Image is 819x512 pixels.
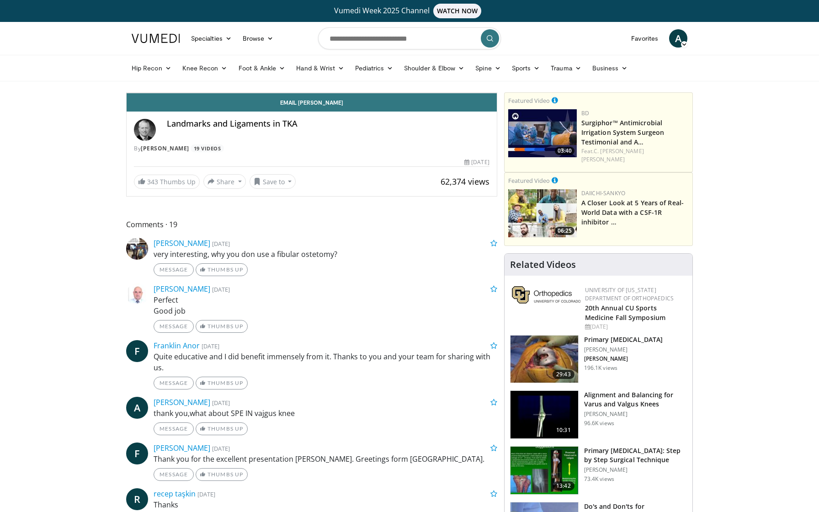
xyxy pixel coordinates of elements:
[441,176,489,187] span: 62,374 views
[126,283,148,305] img: Avatar
[196,263,247,276] a: Thumbs Up
[555,227,574,235] span: 06:25
[581,147,644,163] a: C. [PERSON_NAME] [PERSON_NAME]
[508,109,577,157] a: 03:40
[584,335,663,344] h3: Primary [MEDICAL_DATA]
[154,443,210,453] a: [PERSON_NAME]
[126,59,177,77] a: Hip Recon
[154,408,497,419] p: thank you,what about SPE IN vajgus knee
[350,59,399,77] a: Pediatrics
[203,174,246,189] button: Share
[585,286,674,302] a: University of [US_STATE] Department of Orthopaedics
[126,397,148,419] a: A
[584,446,687,464] h3: Primary [MEDICAL_DATA]: Step by Step Surgical Technique
[510,259,576,270] h4: Related Videos
[154,238,210,248] a: [PERSON_NAME]
[584,411,687,418] p: [PERSON_NAME]
[154,320,194,333] a: Message
[154,341,200,351] a: Franklin Anor
[587,59,633,77] a: Business
[585,304,665,322] a: 20th Annual CU Sports Medicine Fall Symposium
[196,377,247,389] a: Thumbs Up
[154,489,196,499] a: recep taşkin
[508,189,577,237] img: 93c22cae-14d1-47f0-9e4a-a244e824b022.png.150x105_q85_crop-smart_upscale.jpg
[581,198,684,226] a: A Closer Look at 5 Years of Real-World Data with a CSF-1R inhibitor …
[212,444,230,453] small: [DATE]
[126,340,148,362] a: F
[464,158,489,166] div: [DATE]
[584,364,617,372] p: 196.1K views
[154,453,497,464] p: Thank you for the excellent presentation [PERSON_NAME]. Greetings form [GEOGRAPHIC_DATA].
[584,475,614,483] p: 73.4K views
[510,335,687,384] a: 29:43 Primary [MEDICAL_DATA] [PERSON_NAME] [PERSON_NAME] 196.1K views
[433,4,482,18] span: WATCH NOW
[510,390,687,439] a: 10:31 Alignment and Balancing for Varus and Valgus Knees [PERSON_NAME] 96.6K views
[581,118,665,146] a: Surgiphor™ Antimicrobial Irrigation System Surgeon Testimonial and A…
[196,422,247,435] a: Thumbs Up
[584,420,614,427] p: 96.6K views
[134,119,156,141] img: Avatar
[154,294,497,316] p: Perfect Good job
[212,399,230,407] small: [DATE]
[154,263,194,276] a: Message
[291,59,350,77] a: Hand & Wrist
[154,499,497,510] p: Thanks
[508,176,550,185] small: Featured Video
[126,219,497,230] span: Comments 19
[250,174,296,189] button: Save to
[555,147,574,155] span: 03:40
[154,351,497,373] p: Quite educative and I did benefit immensely from it. Thanks to you and your team for sharing with...
[581,147,689,164] div: Feat.
[510,446,687,495] a: 13:42 Primary [MEDICAL_DATA]: Step by Step Surgical Technique [PERSON_NAME] 73.4K views
[581,109,589,117] a: BD
[154,422,194,435] a: Message
[126,238,148,260] img: Avatar
[511,391,578,438] img: 38523_0000_3.png.150x105_q85_crop-smart_upscale.jpg
[212,240,230,248] small: [DATE]
[196,468,247,481] a: Thumbs Up
[197,490,215,498] small: [DATE]
[511,336,578,383] img: 297061_3.png.150x105_q85_crop-smart_upscale.jpg
[581,189,625,197] a: Daiichi-Sankyo
[191,144,224,152] a: 19 Videos
[508,189,577,237] a: 06:25
[141,144,189,152] a: [PERSON_NAME]
[585,323,685,331] div: [DATE]
[132,34,180,43] img: VuMedi Logo
[154,377,194,389] a: Message
[126,488,148,510] a: R
[553,481,574,491] span: 13:42
[553,370,574,379] span: 29:43
[553,426,574,435] span: 10:31
[626,29,664,48] a: Favorites
[545,59,587,77] a: Trauma
[154,249,497,260] p: very interesting, why you don use a fibular ostetomy?
[133,4,686,18] a: Vumedi Week 2025 ChannelWATCH NOW
[584,346,663,353] p: [PERSON_NAME]
[154,284,210,294] a: [PERSON_NAME]
[154,468,194,481] a: Message
[147,177,158,186] span: 343
[237,29,279,48] a: Browse
[167,119,489,129] h4: Landmarks and Ligaments in TKA
[399,59,470,77] a: Shoulder & Elbow
[511,447,578,494] img: oa8B-rsjN5HfbTbX5hMDoxOjB1O5lLKx_1.150x105_q85_crop-smart_upscale.jpg
[127,93,497,112] a: Email [PERSON_NAME]
[233,59,291,77] a: Foot & Ankle
[134,175,200,189] a: 343 Thumbs Up
[669,29,687,48] a: A
[508,96,550,105] small: Featured Video
[202,342,219,350] small: [DATE]
[134,144,489,153] div: By
[154,397,210,407] a: [PERSON_NAME]
[506,59,546,77] a: Sports
[584,355,663,363] p: [PERSON_NAME]
[196,320,247,333] a: Thumbs Up
[126,443,148,464] a: F
[177,59,233,77] a: Knee Recon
